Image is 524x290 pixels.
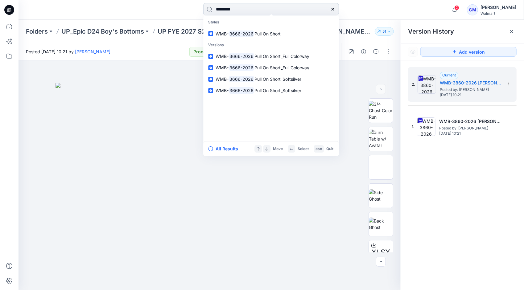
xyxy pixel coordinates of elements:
span: [DATE] 10:21 [439,131,501,136]
mark: 3666-2026 [229,64,254,71]
a: WMB-3666-2026Pull On Short_Full Colorway [204,51,338,62]
span: Current [442,73,456,77]
a: WMB-3666-2026Pull On Short [204,28,338,39]
span: WMB- [216,88,229,93]
a: Folders [26,27,48,36]
a: WMB-3666-2026Pull On Short_Softsilver [204,73,338,85]
p: Versions [204,39,338,51]
h5: WMB-3860-2026 Carpenter Denim Pull On Shorts_Full Colorway [440,79,501,87]
h5: WMB-3860-2026 Carpenter Denim Pull On Shorts_Softsilver [439,118,501,125]
span: 2 [454,5,459,10]
span: Posted [DATE] 10:21 by [26,48,110,55]
mark: 3666-2026 [229,87,254,94]
button: 51 [375,27,394,36]
span: Pull On Short [254,31,281,36]
a: [PERSON_NAME] [75,49,110,54]
mark: 3666-2026 [229,30,254,37]
button: All Results [208,145,242,153]
button: Details [359,47,369,57]
span: Pull On Short_Softsilver [254,88,301,93]
span: WMB- [216,31,229,36]
button: Show Hidden Versions [408,47,418,57]
img: 3/4 Ghost Color Run [369,101,393,120]
img: Turn Table w/ Avatar [369,129,393,149]
img: WMB-3860-2026 Carpenter Denim Pull On Shorts_Softsilver [417,117,435,136]
span: XLSX [372,247,390,258]
p: Select [298,146,309,152]
span: Version History [408,28,454,35]
mark: 3666-2026 [229,76,254,83]
div: GM [467,4,478,15]
mark: 3666-2026 [229,53,254,60]
span: Pull On Short_Full Colorway [254,54,309,59]
img: WMB-3860-2026 Carpenter Denim Pull On Shorts_Full Colorway [418,75,436,94]
img: Back Ghost [369,218,393,231]
span: WMB- [216,65,229,70]
span: Posted by: Gayan Mahawithanalage [439,125,501,131]
p: Quit [326,146,333,152]
a: WMB-3666-2026Pull On Short_Softsilver [204,85,338,96]
span: 1. [412,124,415,129]
span: Pull On Short_Softsilver [254,76,301,82]
div: Walmart [481,11,516,16]
a: UP_Epic D24 Boy's Bottoms [61,27,144,36]
span: WMB- [216,54,229,59]
span: [DATE] 10:21 [440,93,501,97]
div: [PERSON_NAME] [481,4,516,11]
p: 51 [382,28,386,35]
p: Styles [204,17,338,28]
button: Close [509,29,514,34]
button: Add version [420,47,517,57]
p: esc [316,146,322,152]
span: WMB- [216,76,229,82]
a: UP FYE 2027 S2 Boys Bottoms [158,27,248,36]
span: 2. [412,82,415,87]
p: Move [273,146,283,152]
img: Side Ghost [369,189,393,202]
a: WMB-3666-2026Pull On Short_Full Colorway [204,62,338,73]
span: Posted by: Gayan Mahawithanalage [440,87,501,93]
span: Pull On Short_Full Colorway [254,65,309,70]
